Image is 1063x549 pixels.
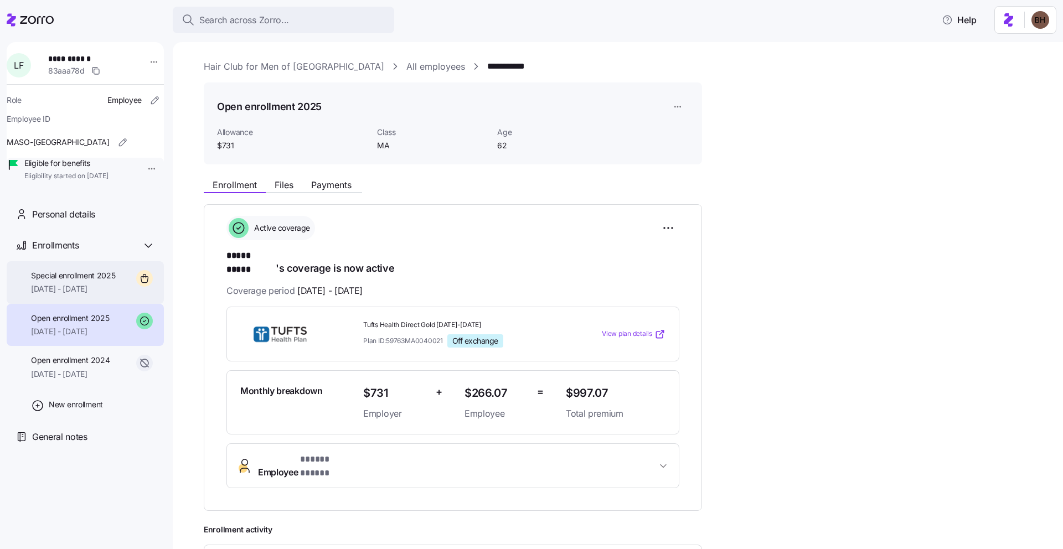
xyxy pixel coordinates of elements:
span: Total premium [566,407,665,421]
a: Hair Club for Men of [GEOGRAPHIC_DATA] [204,60,384,74]
span: Help [942,13,977,27]
h1: Open enrollment 2025 [217,100,322,113]
img: THP Direct [240,322,320,347]
a: View plan details [602,329,665,340]
span: 83aaa78d [48,65,85,76]
span: Employee ID [7,113,50,125]
span: Coverage period [226,284,363,298]
span: [DATE] - [DATE] [31,369,110,380]
span: Enrollments [32,239,79,252]
span: MASO-[GEOGRAPHIC_DATA] [7,137,110,148]
span: Tufts Health Direct Gold [DATE]-[DATE] [363,320,557,330]
span: $731 [363,384,427,402]
span: New enrollment [49,399,103,410]
span: Files [275,180,293,189]
span: Allowance [217,127,368,138]
span: Role [7,95,22,106]
span: Eligibility started on [DATE] [24,172,109,181]
span: Off exchange [452,336,498,346]
span: Plan ID: 59763MA0040021 [363,336,443,345]
span: [DATE] - [DATE] [31,326,109,337]
button: Search across Zorro... [173,7,394,33]
span: Eligible for benefits [24,158,109,169]
span: $266.07 [465,384,528,402]
span: Open enrollment 2024 [31,355,110,366]
img: c3c218ad70e66eeb89914ccc98a2927c [1031,11,1049,29]
span: Employee [107,95,142,106]
span: $731 [217,140,368,151]
span: Search across Zorro... [199,13,289,27]
span: Employer [363,407,427,421]
span: View plan details [602,329,652,339]
span: L F [14,61,23,70]
span: Enrollment activity [204,524,702,535]
span: Monthly breakdown [240,384,323,398]
a: All employees [406,60,465,74]
span: Active coverage [251,222,310,234]
span: = [537,384,544,400]
span: + [436,384,442,400]
button: Help [933,9,985,31]
span: General notes [32,430,87,444]
span: Employee [258,453,355,479]
span: Special enrollment 2025 [31,270,116,281]
span: Class [377,127,488,138]
span: Age [497,127,608,138]
span: Personal details [32,208,95,221]
span: [DATE] - [DATE] [297,284,363,298]
span: [DATE] - [DATE] [31,283,116,294]
span: Payments [311,180,352,189]
span: Enrollment [213,180,257,189]
span: Employee [465,407,528,421]
h1: 's coverage is now active [226,249,679,275]
span: MA [377,140,488,151]
span: 62 [497,140,608,151]
span: Open enrollment 2025 [31,313,109,324]
span: $997.07 [566,384,665,402]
